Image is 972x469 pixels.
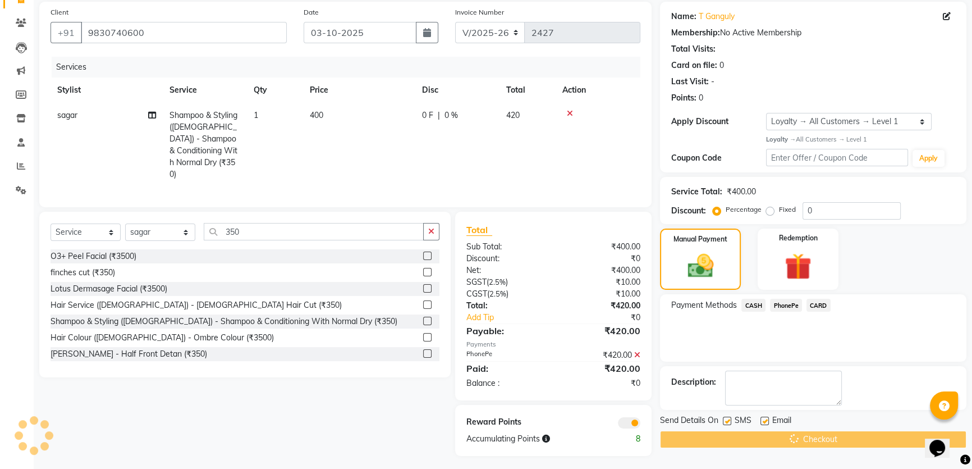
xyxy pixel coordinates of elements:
div: Last Visit: [671,76,709,88]
div: Balance : [458,377,553,389]
span: CGST [466,289,487,299]
th: Disc [415,78,499,103]
input: Search or Scan [204,223,424,240]
div: ₹10.00 [553,288,649,300]
div: ₹400.00 [553,265,649,276]
div: Discount: [458,253,553,265]
div: Name: [671,11,696,22]
button: Apply [913,150,945,167]
div: PhonePe [458,349,553,361]
label: Fixed [779,204,796,215]
div: Membership: [671,27,720,39]
span: SGST [466,277,487,287]
input: Enter Offer / Coupon Code [766,149,908,166]
div: ₹0 [553,377,649,389]
div: Discount: [671,205,706,217]
div: Description: [671,376,716,388]
span: 2.5% [489,277,506,286]
label: Manual Payment [673,234,727,244]
div: O3+ Peel Facial (₹3500) [51,251,136,262]
span: 2.5% [489,289,506,298]
th: Service [163,78,247,103]
div: All Customers → Level 1 [766,135,955,144]
div: 0 [719,60,724,71]
span: CASH [741,299,765,312]
span: Send Details On [660,415,718,429]
a: T Ganguly [699,11,735,22]
input: Search by Name/Mobile/Email/Code [81,22,287,43]
th: Total [499,78,556,103]
label: Date [304,7,319,17]
span: Payment Methods [671,299,737,311]
div: Services [52,57,649,78]
th: Qty [247,78,303,103]
div: No Active Membership [671,27,955,39]
th: Price [303,78,415,103]
div: Card on file: [671,60,717,71]
div: ( ) [458,288,553,300]
span: Email [772,415,791,429]
div: Paid: [458,362,553,375]
iframe: chat widget [925,424,961,458]
div: Net: [458,265,553,276]
div: finches cut (₹350) [51,267,115,279]
span: 420 [506,110,520,120]
div: Lotus Dermasage Facial (₹3500) [51,283,167,295]
div: ₹420.00 [553,349,649,361]
div: Shampoo & Styling ([DEMOGRAPHIC_DATA]) - Shampoo & Conditioning With Normal Dry (₹350) [51,316,397,327]
label: Client [51,7,68,17]
span: sagar [57,110,77,120]
div: ₹0 [569,312,649,324]
div: ₹400.00 [727,186,756,198]
th: Action [556,78,640,103]
div: Payable: [458,324,553,338]
span: 1 [254,110,258,120]
span: Total [466,224,492,236]
label: Percentage [726,204,762,215]
div: [PERSON_NAME] - Half Front Detan (₹350) [51,348,207,360]
span: | [438,110,440,121]
div: Points: [671,92,696,104]
div: - [711,76,714,88]
span: 0 F [422,110,433,121]
div: 8 [601,433,649,445]
div: ₹10.00 [553,276,649,288]
label: Redemption [779,233,818,243]
div: Reward Points [458,416,553,429]
button: +91 [51,22,82,43]
div: Hair Service ([DEMOGRAPHIC_DATA]) - [DEMOGRAPHIC_DATA] Hair Cut (₹350) [51,299,342,311]
span: CARD [806,299,831,312]
div: 0 [699,92,703,104]
div: ₹420.00 [553,362,649,375]
div: ₹420.00 [553,300,649,312]
strong: Loyalty → [766,135,796,143]
div: Total: [458,300,553,312]
div: Total Visits: [671,43,716,55]
div: ( ) [458,276,553,288]
div: Accumulating Points [458,433,602,445]
div: ₹420.00 [553,324,649,338]
span: SMS [735,415,751,429]
span: 0 % [444,110,458,121]
span: 400 [310,110,323,120]
label: Invoice Number [455,7,504,17]
th: Stylist [51,78,163,103]
div: Service Total: [671,186,722,198]
a: Add Tip [458,312,570,324]
div: Coupon Code [671,152,766,164]
div: ₹400.00 [553,241,649,253]
div: ₹0 [553,253,649,265]
div: Hair Colour ([DEMOGRAPHIC_DATA]) - Ombre Colour (₹3500) [51,332,274,344]
div: Apply Discount [671,116,766,128]
img: _gift.svg [776,250,820,284]
span: Shampoo & Styling ([DEMOGRAPHIC_DATA]) - Shampoo & Conditioning With Normal Dry (₹350) [169,110,237,179]
img: _cash.svg [680,251,722,281]
div: Payments [466,340,641,349]
span: PhonePe [770,299,802,312]
div: Sub Total: [458,241,553,253]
